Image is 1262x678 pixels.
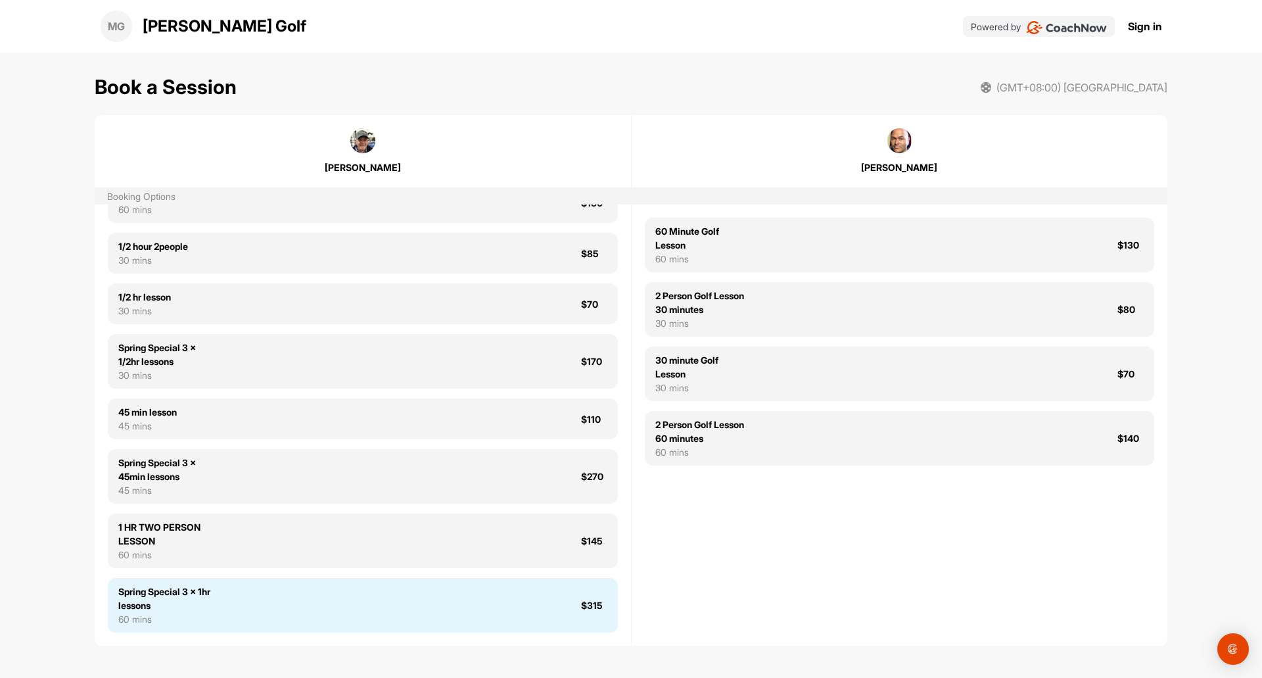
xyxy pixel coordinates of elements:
[118,304,171,318] div: 30 mins
[655,353,750,381] div: 30 minute Golf Lesson
[581,470,607,483] div: $270
[118,368,213,382] div: 30 mins
[118,419,177,433] div: 45 mins
[996,80,1167,95] span: (GMT+08:00) [GEOGRAPHIC_DATA]
[581,247,607,260] div: $85
[118,612,213,626] div: 60 mins
[118,290,171,304] div: 1/2 hr lesson
[1117,303,1144,316] div: $80
[672,160,1127,174] div: [PERSON_NAME]
[655,224,750,252] div: 60 Minute Golf Lesson
[95,72,237,102] h1: Book a Session
[581,598,607,612] div: $315
[655,252,750,266] div: 60 mins
[887,128,912,153] img: square_ef4a24b180fd1b49d7eb2a9034446cb9.jpg
[118,456,213,483] div: Spring Special 3 x 45min lessons
[581,297,607,311] div: $70
[118,585,213,612] div: Spring Special 3 x 1hr lessons
[1117,367,1144,381] div: $70
[143,14,306,38] p: [PERSON_NAME] Golf
[655,418,750,445] div: 2 Person Golf Lesson 60 minutes
[118,253,188,267] div: 30 mins
[1217,633,1249,665] div: Open Intercom Messenger
[1026,21,1107,34] img: CoachNow
[350,128,375,153] img: square_cac399e08904f4b61a01a0671b01e02f.jpg
[971,20,1021,34] p: Powered by
[655,316,750,330] div: 30 mins
[1117,238,1144,252] div: $130
[118,239,188,253] div: 1/2 hour 2people
[101,11,132,42] div: MG
[107,189,175,203] div: Booking Options
[118,405,177,419] div: 45 min lesson
[655,289,750,316] div: 2 Person Golf Lesson 30 minutes
[118,520,213,548] div: 1 HR TWO PERSON LESSON
[1117,431,1144,445] div: $140
[135,160,590,174] div: [PERSON_NAME]
[118,341,213,368] div: Spring Special 3 x 1/2hr lessons
[581,534,607,548] div: $145
[118,483,213,497] div: 45 mins
[655,381,750,395] div: 30 mins
[581,412,607,426] div: $110
[118,548,213,562] div: 60 mins
[118,203,175,216] div: 60 mins
[581,354,607,368] div: $170
[655,445,750,459] div: 60 mins
[1128,18,1162,34] a: Sign in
